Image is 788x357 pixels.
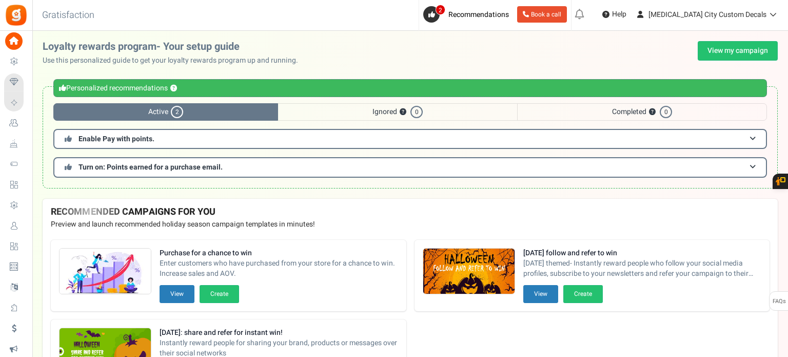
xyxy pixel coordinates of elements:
a: 2 Recommendations [423,6,513,23]
button: Create [563,285,603,303]
h4: RECOMMENDED CAMPAIGNS FOR YOU [51,207,770,217]
button: ? [400,109,406,116]
button: View [160,285,194,303]
button: ? [170,85,177,92]
a: Help [598,6,631,23]
span: Recommendations [448,9,509,20]
button: View [523,285,558,303]
a: Book a call [517,6,567,23]
span: Turn on: Points earned for a purchase email. [78,162,223,173]
span: 0 [660,106,672,118]
span: Enter customers who have purchased from your store for a chance to win. Increase sales and AOV. [160,258,398,279]
button: ? [649,109,656,116]
p: Preview and launch recommended holiday season campaign templates in minutes! [51,219,770,230]
strong: [DATE]: share and refer for instant win! [160,328,398,338]
span: 2 [436,5,445,15]
p: Use this personalized guide to get your loyalty rewards program up and running. [43,55,306,66]
h2: Loyalty rewards program- Your setup guide [43,41,306,52]
span: 2 [171,106,183,118]
span: Help [609,9,626,20]
img: Gratisfaction [5,4,28,27]
img: Recommended Campaigns [60,249,151,295]
strong: Purchase for a chance to win [160,248,398,258]
img: Recommended Campaigns [423,249,515,295]
span: Completed [517,103,767,121]
h3: Gratisfaction [31,5,106,26]
span: FAQs [772,292,786,311]
span: 0 [410,106,423,118]
span: [DATE] themed- Instantly reward people who follow your social media profiles, subscribe to your n... [523,258,762,279]
span: Ignored [278,103,517,121]
a: View my campaign [698,41,778,61]
button: Create [200,285,239,303]
div: Personalized recommendations [53,79,767,97]
span: Active [53,103,278,121]
span: [MEDICAL_DATA] City Custom Decals [648,9,766,20]
strong: [DATE] follow and refer to win [523,248,762,258]
span: Enable Pay with points. [78,134,154,144]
